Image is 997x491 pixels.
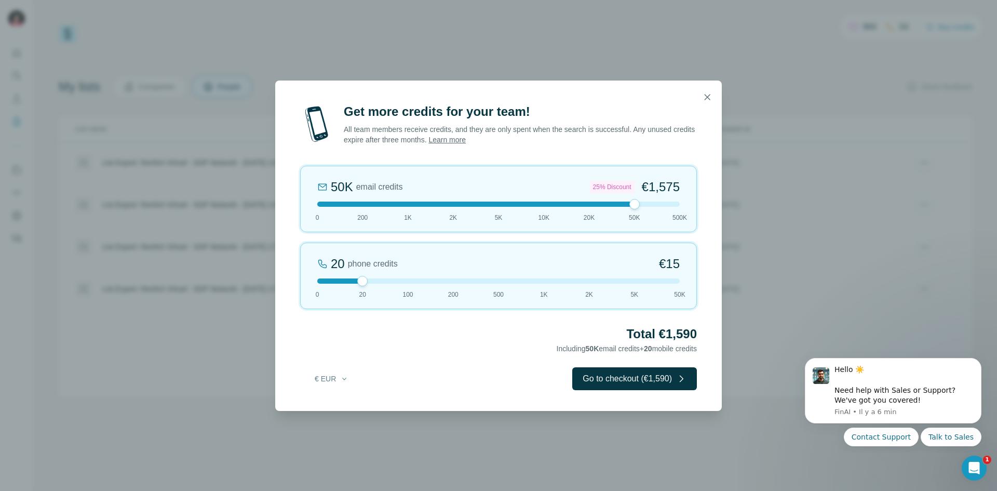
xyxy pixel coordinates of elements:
[962,456,987,481] iframe: Intercom live chat
[983,456,991,464] span: 1
[586,344,599,353] span: 50K
[300,326,697,342] h2: Total €1,590
[644,344,652,353] span: 20
[448,290,459,299] span: 200
[357,213,368,222] span: 200
[359,290,366,299] span: 20
[356,181,403,193] span: email credits
[316,213,319,222] span: 0
[629,213,640,222] span: 50K
[659,256,680,272] span: €15
[344,124,697,145] p: All team members receive credits, and they are only spent when the search is successful. Any unus...
[672,213,687,222] span: 500K
[307,369,356,388] button: € EUR
[316,290,319,299] span: 0
[495,213,503,222] span: 5K
[789,349,997,453] iframe: Intercom notifications message
[572,367,697,390] button: Go to checkout (€1,590)
[584,213,595,222] span: 20K
[557,344,697,353] span: Including email credits + mobile credits
[585,290,593,299] span: 2K
[331,256,345,272] div: 20
[674,290,685,299] span: 50K
[402,290,413,299] span: 100
[630,290,638,299] span: 5K
[331,179,353,195] div: 50K
[404,213,412,222] span: 1K
[348,258,398,270] span: phone credits
[493,290,504,299] span: 500
[300,103,333,145] img: mobile-phone
[449,213,457,222] span: 2K
[590,181,635,193] div: 25% Discount
[642,179,680,195] span: €1,575
[540,290,548,299] span: 1K
[428,136,466,144] a: Learn more
[538,213,549,222] span: 10K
